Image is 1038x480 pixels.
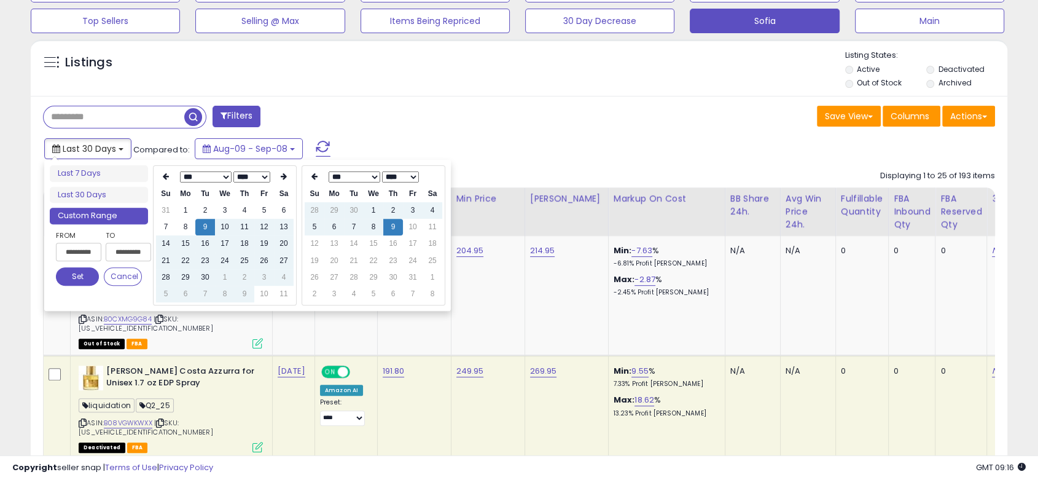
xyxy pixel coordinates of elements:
[730,245,771,256] div: N/A
[423,269,442,286] td: 1
[50,165,148,182] li: Last 7 Days
[608,187,725,236] th: The percentage added to the cost of goods (COGS) that forms the calculator for Min & Max prices.
[614,245,716,268] div: %
[324,286,344,302] td: 3
[364,235,383,252] td: 15
[423,253,442,269] td: 25
[213,106,260,127] button: Filters
[786,366,826,377] div: N/A
[992,245,1007,257] a: N/A
[348,367,368,377] span: OFF
[383,235,403,252] td: 16
[156,186,176,202] th: Su
[213,143,287,155] span: Aug-09 - Sep-08
[156,202,176,219] td: 31
[614,409,716,418] p: 13.23% Profit [PERSON_NAME]
[254,202,274,219] td: 5
[56,267,99,286] button: Set
[530,245,555,257] a: 214.95
[841,192,883,218] div: Fulfillable Quantity
[855,9,1004,33] button: Main
[274,186,294,202] th: Sa
[894,192,931,231] div: FBA inbound Qty
[403,253,423,269] td: 24
[254,235,274,252] td: 19
[65,54,112,71] h5: Listings
[305,235,324,252] td: 12
[274,219,294,235] td: 13
[364,202,383,219] td: 1
[176,253,195,269] td: 22
[403,202,423,219] td: 3
[423,219,442,235] td: 11
[992,365,1007,377] a: N/A
[274,202,294,219] td: 6
[614,395,716,417] div: %
[195,9,345,33] button: Selling @ Max
[324,219,344,235] td: 6
[894,366,926,377] div: 0
[423,235,442,252] td: 18
[631,245,652,257] a: -7.63
[320,398,368,426] div: Preset:
[195,286,215,302] td: 7
[383,365,405,377] a: 191.80
[456,365,484,377] a: 249.95
[938,77,972,88] label: Archived
[195,253,215,269] td: 23
[215,202,235,219] td: 3
[305,202,324,219] td: 28
[383,253,403,269] td: 23
[841,245,879,256] div: 0
[156,253,176,269] td: 21
[127,443,148,453] span: FBA
[254,219,274,235] td: 12
[176,286,195,302] td: 6
[176,235,195,252] td: 15
[383,202,403,219] td: 2
[56,229,99,242] label: From
[880,170,995,182] div: Displaying 1 to 25 of 193 items
[942,106,995,127] button: Actions
[403,219,423,235] td: 10
[104,418,152,428] a: B08VGWKWXX
[324,269,344,286] td: 27
[525,9,674,33] button: 30 Day Decrease
[614,366,716,388] div: %
[105,462,157,473] a: Terms of Use
[634,273,655,286] a: -2.87
[423,286,442,302] td: 8
[127,339,147,349] span: FBA
[215,235,235,252] td: 17
[133,144,190,155] span: Compared to:
[344,186,364,202] th: Tu
[690,9,839,33] button: Sofia
[195,138,303,159] button: Aug-09 - Sep-08
[156,286,176,302] td: 5
[215,286,235,302] td: 8
[423,202,442,219] td: 4
[634,394,654,406] a: 18.62
[235,269,254,286] td: 2
[305,219,324,235] td: 5
[79,245,263,347] div: ASIN:
[364,253,383,269] td: 22
[79,418,213,436] span: | SKU: [US_VEHICLE_IDENTIFICATION_NUMBER]
[614,288,716,297] p: -2.45% Profit [PERSON_NAME]
[195,202,215,219] td: 2
[403,186,423,202] th: Fr
[614,394,635,406] b: Max:
[364,269,383,286] td: 29
[614,273,635,285] b: Max:
[361,9,510,33] button: Items Being Repriced
[894,245,926,256] div: 0
[156,235,176,252] td: 14
[104,267,142,286] button: Cancel
[215,219,235,235] td: 10
[344,235,364,252] td: 14
[274,235,294,252] td: 20
[456,245,484,257] a: 204.95
[79,366,103,390] img: 41oOdKh00pL._SL40_.jpg
[305,186,324,202] th: Su
[235,219,254,235] td: 11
